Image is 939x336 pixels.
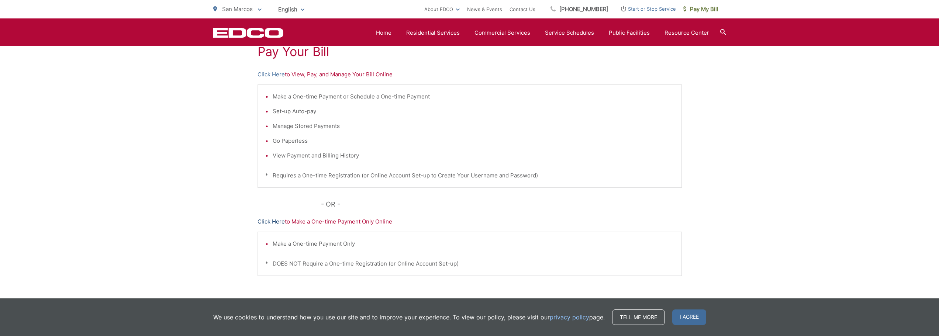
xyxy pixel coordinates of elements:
li: Make a One-time Payment or Schedule a One-time Payment [273,92,674,101]
p: * Requires a One-time Registration (or Online Account Set-up to Create Your Username and Password) [265,171,674,180]
a: Residential Services [406,28,460,37]
p: - OR - [321,199,682,210]
a: Click Here [258,70,285,79]
p: to View, Pay, and Manage Your Bill Online [258,70,682,79]
li: Set-up Auto-pay [273,107,674,116]
a: Resource Center [664,28,709,37]
li: Manage Stored Payments [273,122,674,131]
a: Service Schedules [545,28,594,37]
a: EDCD logo. Return to the homepage. [213,28,283,38]
span: I agree [672,309,706,325]
span: English [273,3,310,16]
span: Pay My Bill [683,5,718,14]
a: Contact Us [510,5,535,14]
a: News & Events [467,5,502,14]
a: Commercial Services [474,28,530,37]
a: Public Facilities [609,28,650,37]
p: to Make a One-time Payment Only Online [258,217,682,226]
a: Home [376,28,391,37]
li: Go Paperless [273,136,674,145]
p: We use cookies to understand how you use our site and to improve your experience. To view our pol... [213,313,605,322]
li: Make a One-time Payment Only [273,239,674,248]
h1: Pay Your Bill [258,44,682,59]
span: San Marcos [222,6,253,13]
p: * DOES NOT Require a One-time Registration (or Online Account Set-up) [265,259,674,268]
a: privacy policy [550,313,589,322]
a: Tell me more [612,309,665,325]
li: View Payment and Billing History [273,151,674,160]
a: Click Here [258,217,285,226]
a: About EDCO [424,5,460,14]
